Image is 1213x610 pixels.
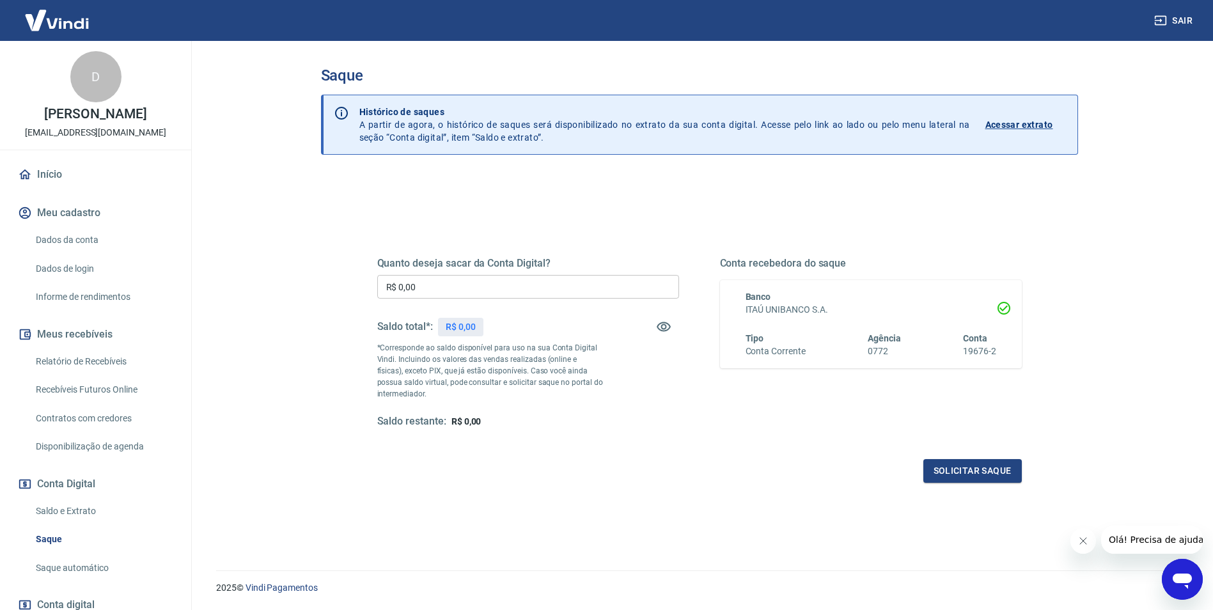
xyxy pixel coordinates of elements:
p: Histórico de saques [359,106,970,118]
span: Banco [746,292,771,302]
img: Vindi [15,1,98,40]
a: Saque automático [31,555,176,581]
iframe: Fechar mensagem [1070,528,1096,554]
a: Recebíveis Futuros Online [31,377,176,403]
button: Meu cadastro [15,199,176,227]
button: Meus recebíveis [15,320,176,348]
a: Contratos com credores [31,405,176,432]
h6: ITAÚ UNIBANCO S.A. [746,303,996,317]
p: *Corresponde ao saldo disponível para uso na sua Conta Digital Vindi. Incluindo os valores das ve... [377,342,604,400]
p: Acessar extrato [985,118,1053,131]
h3: Saque [321,66,1078,84]
span: Conta [963,333,987,343]
h5: Quanto deseja sacar da Conta Digital? [377,257,679,270]
iframe: Botão para abrir a janela de mensagens [1162,559,1203,600]
a: Saque [31,526,176,552]
button: Conta Digital [15,470,176,498]
span: Olá! Precisa de ajuda? [8,9,107,19]
p: [EMAIL_ADDRESS][DOMAIN_NAME] [25,126,166,139]
div: D [70,51,121,102]
span: Tipo [746,333,764,343]
a: Vindi Pagamentos [246,583,318,593]
a: Dados de login [31,256,176,282]
p: 2025 © [216,581,1182,595]
a: Acessar extrato [985,106,1067,144]
button: Sair [1152,9,1198,33]
button: Solicitar saque [923,459,1022,483]
h5: Saldo restante: [377,415,446,428]
p: R$ 0,00 [446,320,476,334]
h6: 19676-2 [963,345,996,358]
p: [PERSON_NAME] [44,107,146,121]
h5: Saldo total*: [377,320,433,333]
span: R$ 0,00 [451,416,481,426]
a: Saldo e Extrato [31,498,176,524]
a: Relatório de Recebíveis [31,348,176,375]
a: Informe de rendimentos [31,284,176,310]
h5: Conta recebedora do saque [720,257,1022,270]
a: Disponibilização de agenda [31,434,176,460]
span: Agência [868,333,901,343]
h6: Conta Corrente [746,345,806,358]
h6: 0772 [868,345,901,358]
a: Dados da conta [31,227,176,253]
iframe: Mensagem da empresa [1101,526,1203,554]
p: A partir de agora, o histórico de saques será disponibilizado no extrato da sua conta digital. Ac... [359,106,970,144]
a: Início [15,160,176,189]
